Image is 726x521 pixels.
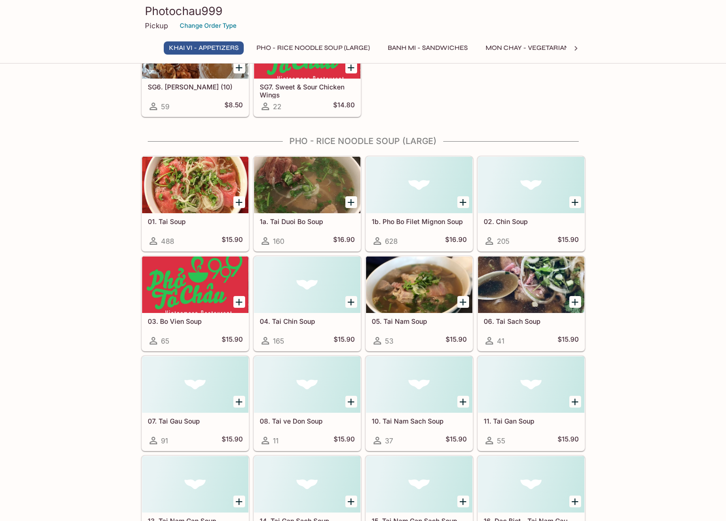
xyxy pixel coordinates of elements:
[446,335,467,346] h5: $15.90
[457,196,469,208] button: Add 1b. Pho Bo Filet Mignon Soup
[273,237,284,246] span: 160
[372,217,467,225] h5: 1b. Pho Bo Filet Mignon Soup
[385,237,398,246] span: 628
[366,157,472,213] div: 1b. Pho Bo Filet Mignon Soup
[484,317,579,325] h5: 06. Tai Sach Soup
[142,256,249,351] a: 03. Bo Vien Soup65$15.90
[161,337,169,345] span: 65
[273,102,281,111] span: 22
[224,101,243,112] h5: $8.50
[497,436,505,445] span: 55
[478,256,584,313] div: 06. Tai Sach Soup
[345,396,357,408] button: Add 08. Tai ve Don Soup
[254,356,360,413] div: 08. Tai ve Don Soup
[345,496,357,507] button: Add 14. Tai Gan Sach Soup
[478,356,584,413] div: 11. Tai Gan Soup
[161,237,174,246] span: 488
[345,296,357,308] button: Add 04. Tai Chin Soup
[142,256,248,313] div: 03. Bo Vien Soup
[148,83,243,91] h5: SG6. [PERSON_NAME] (10)
[142,22,248,79] div: SG6. Hoanh Thanh Chien (10)
[222,435,243,446] h5: $15.90
[254,456,360,513] div: 14. Tai Gan Sach Soup
[254,156,361,251] a: 1a. Tai Duoi Bo Soup160$16.90
[478,456,584,513] div: 16. Dac Biet - Tai Nam Gau Gan Sach Soup
[251,41,375,55] button: Pho - Rice Noodle Soup (Large)
[142,22,249,117] a: SG6. [PERSON_NAME] (10)59$8.50
[141,136,585,146] h4: Pho - Rice Noodle Soup (Large)
[333,101,355,112] h5: $14.80
[445,235,467,247] h5: $16.90
[233,62,245,73] button: Add SG6. Hoanh Thanh Chien (10)
[478,356,585,451] a: 11. Tai Gan Soup55$15.90
[222,235,243,247] h5: $15.90
[254,22,361,117] a: SG7. Sweet & Sour Chicken Wings22$14.80
[457,396,469,408] button: Add 10. Tai Nam Sach Soup
[254,157,360,213] div: 1a. Tai Duoi Bo Soup
[233,296,245,308] button: Add 03. Bo Vien Soup
[345,196,357,208] button: Add 1a. Tai Duoi Bo Soup
[366,256,472,313] div: 05. Tai Nam Soup
[148,417,243,425] h5: 07. Tai Gau Soup
[497,237,510,246] span: 205
[145,4,582,18] h3: Photochau999
[142,356,248,413] div: 07. Tai Gau Soup
[457,296,469,308] button: Add 05. Tai Nam Soup
[569,396,581,408] button: Add 11. Tai Gan Soup
[176,18,241,33] button: Change Order Type
[254,22,360,79] div: SG7. Sweet & Sour Chicken Wings
[457,496,469,507] button: Add 15. Tai Nam Gan Sach Soup
[558,235,579,247] h5: $15.90
[558,335,579,346] h5: $15.90
[366,356,473,451] a: 10. Tai Nam Sach Soup37$15.90
[372,317,467,325] h5: 05. Tai Nam Soup
[254,256,361,351] a: 04. Tai Chin Soup165$15.90
[254,256,360,313] div: 04. Tai Chin Soup
[383,41,473,55] button: Banh Mi - Sandwiches
[260,217,355,225] h5: 1a. Tai Duoi Bo Soup
[145,21,168,30] p: Pickup
[273,436,279,445] span: 11
[480,41,606,55] button: Mon Chay - Vegetarian Entrees
[484,217,579,225] h5: 02. Chin Soup
[385,337,393,345] span: 53
[142,356,249,451] a: 07. Tai Gau Soup91$15.90
[478,256,585,351] a: 06. Tai Sach Soup41$15.90
[345,62,357,73] button: Add SG7. Sweet & Sour Chicken Wings
[366,156,473,251] a: 1b. Pho Bo Filet Mignon Soup628$16.90
[478,156,585,251] a: 02. Chin Soup205$15.90
[142,157,248,213] div: 01. Tai Soup
[366,256,473,351] a: 05. Tai Nam Soup53$15.90
[569,496,581,507] button: Add 16. Dac Biet - Tai Nam Gau Gan Sach Soup
[233,496,245,507] button: Add 13. Tai Nam Gan Soup
[366,456,472,513] div: 15. Tai Nam Gan Sach Soup
[260,83,355,98] h5: SG7. Sweet & Sour Chicken Wings
[233,396,245,408] button: Add 07. Tai Gau Soup
[260,317,355,325] h5: 04. Tai Chin Soup
[161,102,169,111] span: 59
[222,335,243,346] h5: $15.90
[478,157,584,213] div: 02. Chin Soup
[385,436,393,445] span: 37
[334,435,355,446] h5: $15.90
[148,317,243,325] h5: 03. Bo Vien Soup
[260,417,355,425] h5: 08. Tai ve Don Soup
[497,337,504,345] span: 41
[446,435,467,446] h5: $15.90
[558,435,579,446] h5: $15.90
[142,156,249,251] a: 01. Tai Soup488$15.90
[372,417,467,425] h5: 10. Tai Nam Sach Soup
[142,456,248,513] div: 13. Tai Nam Gan Soup
[254,356,361,451] a: 08. Tai ve Don Soup11$15.90
[334,335,355,346] h5: $15.90
[148,217,243,225] h5: 01. Tai Soup
[366,356,472,413] div: 10. Tai Nam Sach Soup
[273,337,284,345] span: 165
[333,235,355,247] h5: $16.90
[164,41,244,55] button: Khai Vi - Appetizers
[569,196,581,208] button: Add 02. Chin Soup
[484,417,579,425] h5: 11. Tai Gan Soup
[161,436,168,445] span: 91
[233,196,245,208] button: Add 01. Tai Soup
[569,296,581,308] button: Add 06. Tai Sach Soup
